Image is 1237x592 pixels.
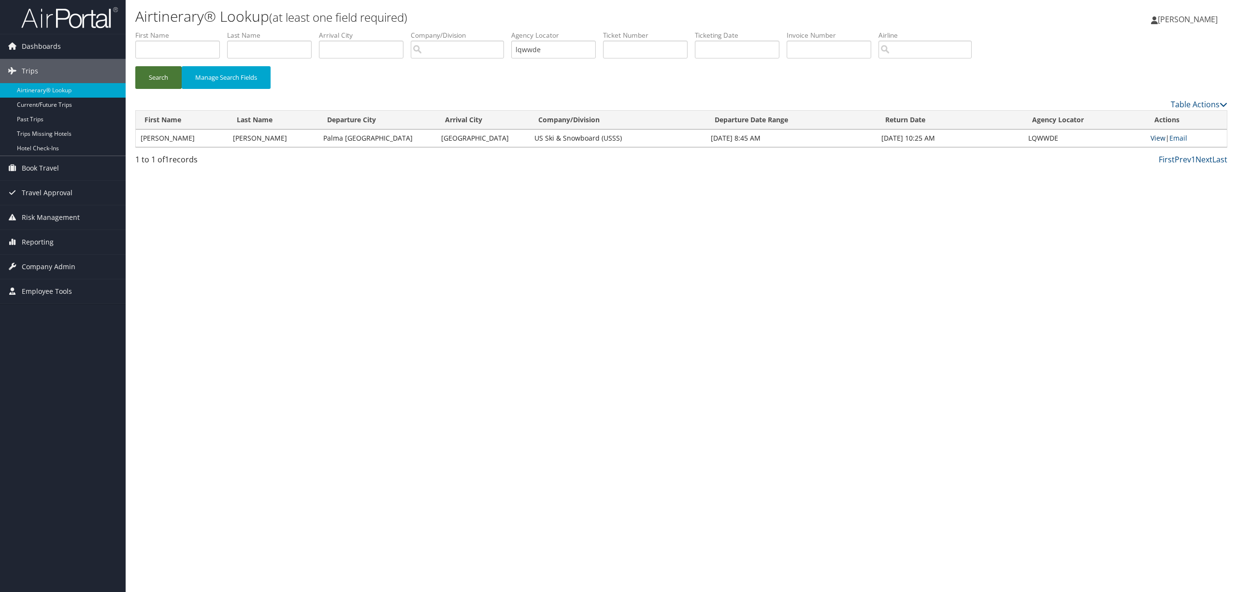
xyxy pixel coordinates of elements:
[1212,154,1227,165] a: Last
[165,154,169,165] span: 1
[411,30,511,40] label: Company/Division
[318,130,436,147] td: Palma [GEOGRAPHIC_DATA]
[1159,154,1175,165] a: First
[878,30,979,40] label: Airline
[227,30,319,40] label: Last Name
[1023,130,1146,147] td: LQWWDE
[1195,154,1212,165] a: Next
[706,111,877,130] th: Departure Date Range: activate to sort column ascending
[22,156,59,180] span: Book Travel
[1158,14,1218,25] span: [PERSON_NAME]
[1191,154,1195,165] a: 1
[603,30,695,40] label: Ticket Number
[511,30,603,40] label: Agency Locator
[1151,5,1227,34] a: [PERSON_NAME]
[530,111,705,130] th: Company/Division
[436,111,530,130] th: Arrival City: activate to sort column ascending
[269,9,407,25] small: (at least one field required)
[228,130,318,147] td: [PERSON_NAME]
[136,130,228,147] td: [PERSON_NAME]
[22,279,72,303] span: Employee Tools
[135,30,227,40] label: First Name
[318,111,436,130] th: Departure City: activate to sort column ascending
[135,66,182,89] button: Search
[22,59,38,83] span: Trips
[1146,130,1227,147] td: |
[135,154,398,170] div: 1 to 1 of records
[22,255,75,279] span: Company Admin
[695,30,787,40] label: Ticketing Date
[1151,133,1165,143] a: View
[877,130,1023,147] td: [DATE] 10:25 AM
[1171,99,1227,110] a: Table Actions
[21,6,118,29] img: airportal-logo.png
[228,111,318,130] th: Last Name: activate to sort column ascending
[1146,111,1227,130] th: Actions
[22,181,72,205] span: Travel Approval
[22,34,61,58] span: Dashboards
[1175,154,1191,165] a: Prev
[436,130,530,147] td: [GEOGRAPHIC_DATA]
[135,6,863,27] h1: Airtinerary® Lookup
[136,111,228,130] th: First Name: activate to sort column ascending
[530,130,705,147] td: US Ski & Snowboard (USSS)
[706,130,877,147] td: [DATE] 8:45 AM
[877,111,1023,130] th: Return Date: activate to sort column ascending
[787,30,878,40] label: Invoice Number
[319,30,411,40] label: Arrival City
[1023,111,1146,130] th: Agency Locator: activate to sort column ascending
[182,66,271,89] button: Manage Search Fields
[1169,133,1187,143] a: Email
[22,205,80,230] span: Risk Management
[22,230,54,254] span: Reporting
